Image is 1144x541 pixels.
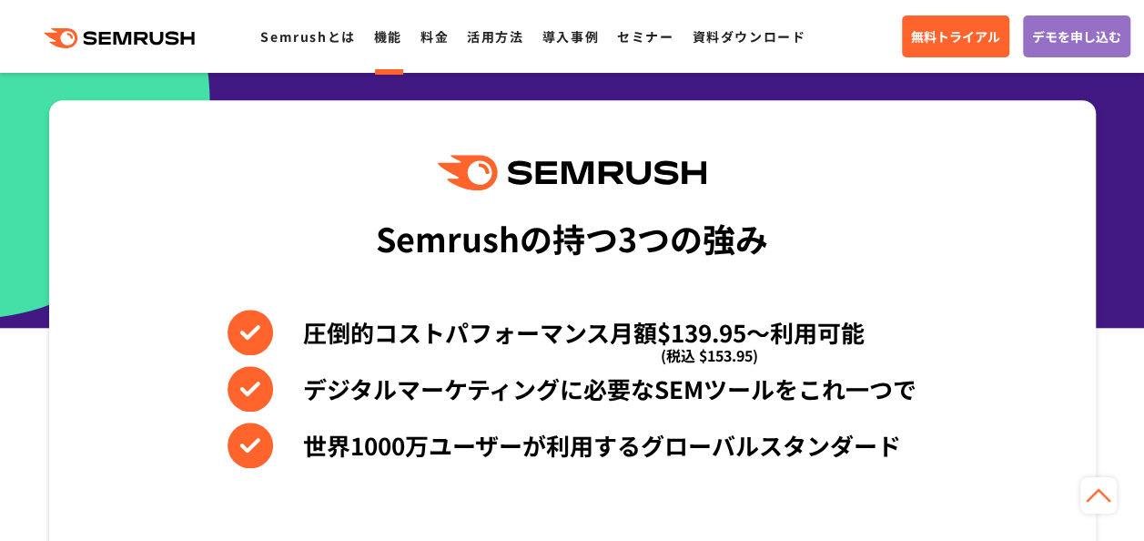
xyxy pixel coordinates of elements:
div: Semrushの持つ3つの強み [376,204,768,271]
a: デモを申し込む [1023,15,1130,57]
a: 活用方法 [467,27,523,46]
li: 圧倒的コストパフォーマンス月額$139.95〜利用可能 [228,310,916,355]
a: 資料ダウンロード [692,27,805,46]
a: 導入事例 [542,27,599,46]
a: セミナー [617,27,673,46]
a: 機能 [374,27,402,46]
a: 無料トライアル [902,15,1009,57]
a: 料金 [420,27,449,46]
li: デジタルマーケティングに必要なSEMツールをこれ一つで [228,366,916,412]
li: 世界1000万ユーザーが利用するグローバルスタンダード [228,423,916,468]
a: Semrushとは [260,27,355,46]
span: デモを申し込む [1032,26,1121,46]
img: Semrush [438,155,705,190]
span: 無料トライアル [911,26,1000,46]
span: (税込 $153.95) [661,332,758,378]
